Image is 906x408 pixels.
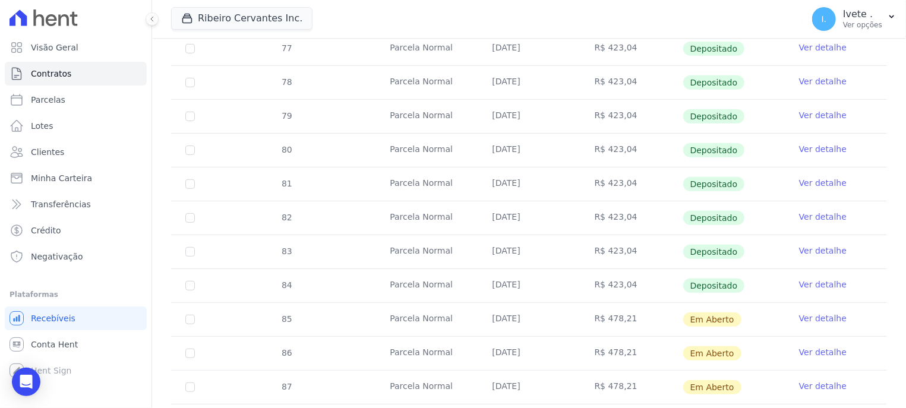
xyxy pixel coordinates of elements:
[580,100,683,133] td: R$ 423,04
[799,109,847,121] a: Ver detalhe
[478,32,580,65] td: [DATE]
[580,269,683,302] td: R$ 423,04
[10,287,142,302] div: Plataformas
[5,333,147,356] a: Conta Hent
[5,166,147,190] a: Minha Carteira
[580,371,683,404] td: R$ 478,21
[799,312,847,324] a: Ver detalhe
[280,77,292,87] span: 78
[580,235,683,268] td: R$ 423,04
[822,15,827,23] span: I.
[31,339,78,350] span: Conta Hent
[280,145,292,154] span: 80
[683,143,745,157] span: Depositado
[478,337,580,370] td: [DATE]
[478,371,580,404] td: [DATE]
[799,279,847,290] a: Ver detalhe
[580,201,683,235] td: R$ 423,04
[185,213,195,223] input: Só é possível selecionar pagamentos em aberto
[683,312,741,327] span: Em Aberto
[478,100,580,133] td: [DATE]
[580,66,683,99] td: R$ 423,04
[185,112,195,121] input: Só é possível selecionar pagamentos em aberto
[280,43,292,53] span: 77
[683,177,745,191] span: Depositado
[31,68,71,80] span: Contratos
[799,211,847,223] a: Ver detalhe
[185,349,195,358] input: default
[803,2,906,36] button: I. Ivete . Ver opções
[799,346,847,358] a: Ver detalhe
[683,380,741,394] span: Em Aberto
[799,75,847,87] a: Ver detalhe
[478,134,580,167] td: [DATE]
[478,66,580,99] td: [DATE]
[280,213,292,222] span: 82
[683,346,741,360] span: Em Aberto
[280,348,292,358] span: 86
[478,167,580,201] td: [DATE]
[375,167,478,201] td: Parcela Normal
[5,36,147,59] a: Visão Geral
[375,371,478,404] td: Parcela Normal
[478,235,580,268] td: [DATE]
[185,382,195,392] input: default
[580,32,683,65] td: R$ 423,04
[375,269,478,302] td: Parcela Normal
[5,140,147,164] a: Clientes
[799,245,847,257] a: Ver detalhe
[31,251,83,262] span: Negativação
[5,306,147,330] a: Recebíveis
[683,42,745,56] span: Depositado
[799,42,847,53] a: Ver detalhe
[12,368,40,396] div: Open Intercom Messenger
[5,88,147,112] a: Parcelas
[31,224,61,236] span: Crédito
[280,280,292,290] span: 84
[31,198,91,210] span: Transferências
[185,179,195,189] input: Só é possível selecionar pagamentos em aberto
[580,303,683,336] td: R$ 478,21
[5,219,147,242] a: Crédito
[580,134,683,167] td: R$ 423,04
[683,75,745,90] span: Depositado
[5,114,147,138] a: Lotes
[31,146,64,158] span: Clientes
[799,380,847,392] a: Ver detalhe
[478,303,580,336] td: [DATE]
[375,235,478,268] td: Parcela Normal
[280,111,292,121] span: 79
[280,179,292,188] span: 81
[375,100,478,133] td: Parcela Normal
[580,337,683,370] td: R$ 478,21
[185,44,195,53] input: Só é possível selecionar pagamentos em aberto
[375,201,478,235] td: Parcela Normal
[478,201,580,235] td: [DATE]
[799,143,847,155] a: Ver detalhe
[185,315,195,324] input: default
[375,32,478,65] td: Parcela Normal
[375,66,478,99] td: Parcela Normal
[683,109,745,124] span: Depositado
[375,303,478,336] td: Parcela Normal
[185,78,195,87] input: Só é possível selecionar pagamentos em aberto
[843,8,882,20] p: Ivete .
[31,120,53,132] span: Lotes
[31,312,75,324] span: Recebíveis
[478,269,580,302] td: [DATE]
[580,167,683,201] td: R$ 423,04
[683,245,745,259] span: Depositado
[185,146,195,155] input: Só é possível selecionar pagamentos em aberto
[683,279,745,293] span: Depositado
[31,42,78,53] span: Visão Geral
[375,337,478,370] td: Parcela Normal
[5,245,147,268] a: Negativação
[5,62,147,86] a: Contratos
[185,247,195,257] input: Só é possível selecionar pagamentos em aberto
[280,382,292,391] span: 87
[375,134,478,167] td: Parcela Normal
[799,177,847,189] a: Ver detalhe
[280,314,292,324] span: 85
[31,94,65,106] span: Parcelas
[185,281,195,290] input: Só é possível selecionar pagamentos em aberto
